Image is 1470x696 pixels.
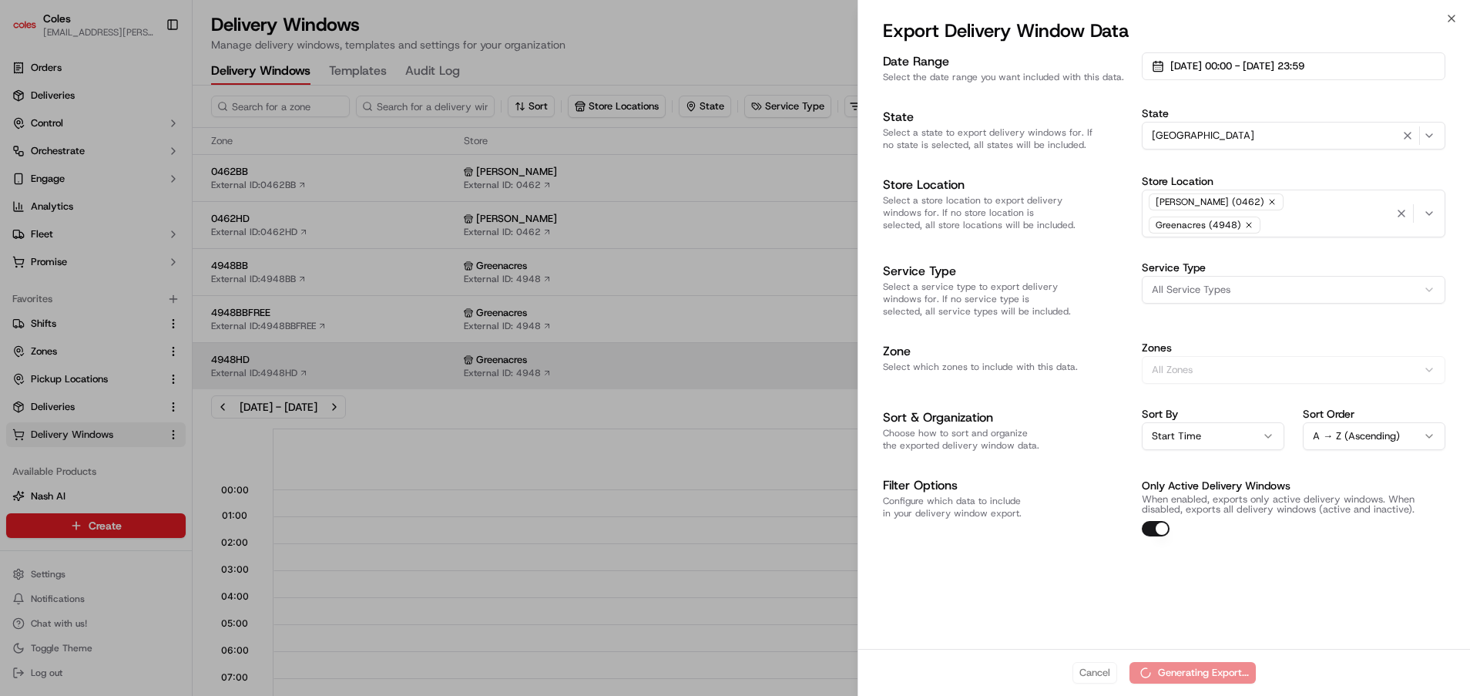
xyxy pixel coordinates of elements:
a: 📗Knowledge Base [9,217,124,245]
p: Select which zones to include with this data. [883,361,1129,373]
span: Greenacres (4948) [1156,219,1241,231]
p: Select a store location to export delivery windows for. If no store location is selected, all sto... [883,194,1129,231]
label: Only Active Delivery Windows [1142,479,1290,493]
span: Knowledge Base [31,224,118,239]
p: Welcome 👋 [15,62,280,86]
h3: Store Location [883,176,1129,194]
div: We're available if you need us! [52,163,195,175]
label: Sort By [1142,409,1284,419]
h2: Export Delivery Window Data [883,18,1445,43]
h3: Date Range [883,52,1129,71]
label: Sort Order [1303,409,1445,419]
div: 💻 [130,225,143,237]
div: Start new chat [52,147,253,163]
span: Pylon [153,261,186,273]
label: Store Location [1142,176,1445,187]
p: Select a state to export delivery windows for. If no state is selected, all states will be included. [883,126,1129,151]
input: Got a question? Start typing here... [40,99,277,116]
h3: Zone [883,342,1129,361]
label: Service Type [1142,262,1445,273]
label: State [1142,108,1445,119]
a: 💻API Documentation [124,217,253,245]
span: [PERSON_NAME] (0462) [1156,196,1264,208]
span: [GEOGRAPHIC_DATA] [1152,129,1254,143]
h3: Filter Options [883,476,1129,495]
h3: Sort & Organization [883,409,1129,427]
img: Nash [15,15,46,46]
p: Select the date range you want included with this data. [883,71,1129,83]
p: Select a service type to export delivery windows for. If no service type is selected, all service... [883,281,1129,318]
div: 📗 [15,225,28,237]
img: 1736555255976-a54dd68f-1ca7-489b-9aae-adbdc363a1c4 [15,147,43,175]
p: When enabled, exports only active delivery windows. When disabled, exports all delivery windows (... [1142,495,1445,515]
a: Powered byPylon [109,261,186,273]
label: Zones [1142,342,1445,353]
span: API Documentation [146,224,247,239]
h3: State [883,108,1129,126]
button: Start new chat [262,152,280,170]
button: [PERSON_NAME] (0462)Greenacres (4948) [1142,190,1445,237]
p: Configure which data to include in your delivery window export. [883,495,1129,519]
span: [DATE] 00:00 - [DATE] 23:59 [1170,59,1304,73]
p: Choose how to sort and organize the exported delivery window data. [883,427,1129,452]
h3: Service Type [883,262,1129,281]
button: [DATE] 00:00 - [DATE] 23:59 [1142,52,1445,80]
